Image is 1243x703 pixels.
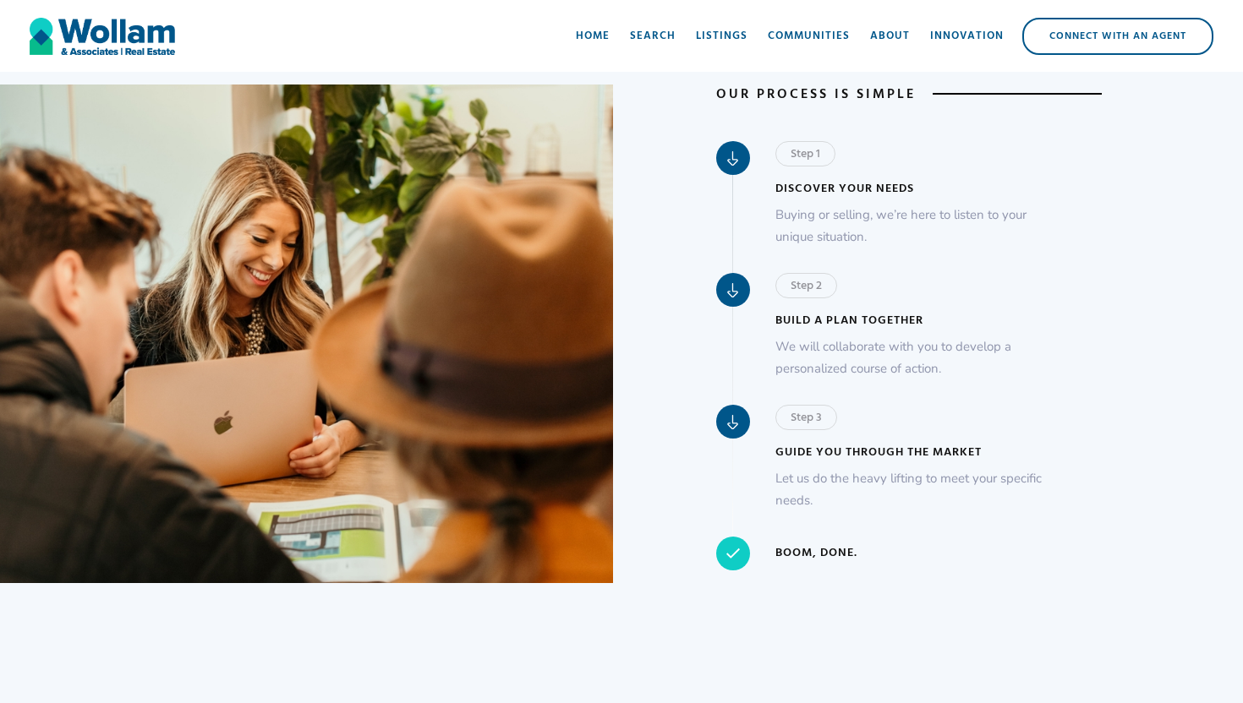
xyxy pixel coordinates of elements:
a: Communities [758,11,860,62]
h4: Boom, done. [775,543,857,564]
h4: Guide you through the market [775,443,982,463]
div: Step 3 [775,405,837,430]
h1: Our process is simple [716,82,916,107]
a: Listings [686,11,758,62]
a: Connect with an Agent [1022,18,1213,55]
a: About [860,11,920,62]
a: Home [566,11,620,62]
h4: Discover your needs [775,179,914,199]
div: Home [576,28,610,45]
p: Let us do the heavy lifting to meet your specific needs. [775,467,1043,511]
a: Search [620,11,686,62]
a: home [30,11,175,62]
div: Step 2 [775,273,837,298]
h4: Build a plan together [775,311,923,331]
div: Step 1 [775,141,835,166]
div: Communities [768,28,850,45]
div: Innovation [930,28,1004,45]
p: We will collaborate with you to develop a personalized course of action. [775,335,1043,379]
div: Listings [696,28,747,45]
a: Innovation [920,11,1014,62]
div: Connect with an Agent [1024,19,1212,53]
p: Buying or selling, we’re here to listen to your unique situation. [775,204,1043,248]
div: About [870,28,910,45]
div: Search [630,28,676,45]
